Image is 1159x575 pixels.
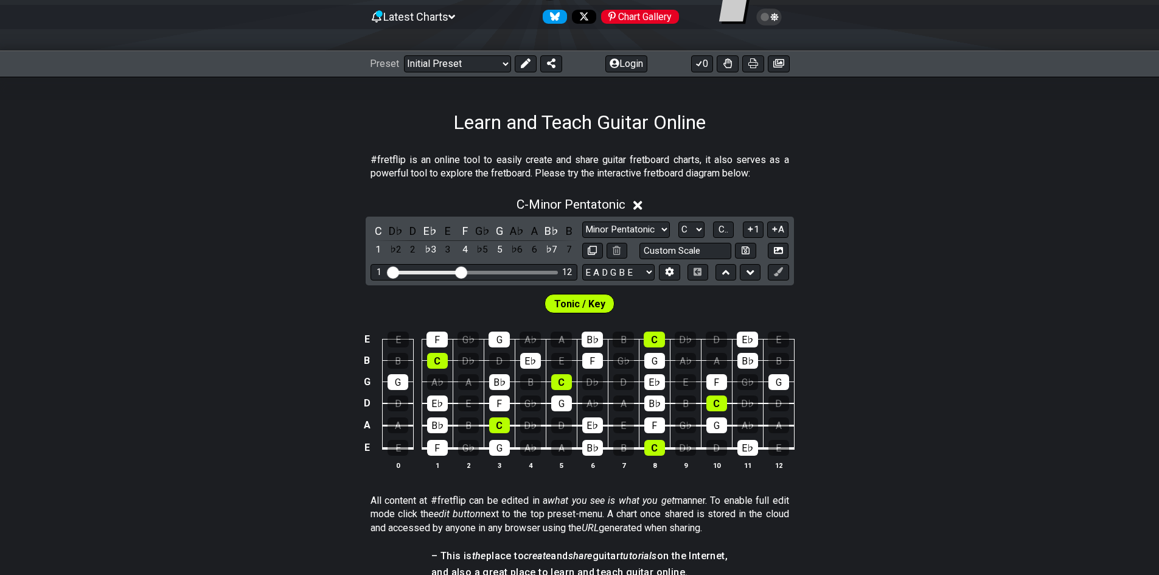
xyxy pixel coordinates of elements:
[561,242,577,258] div: toggle scale degree
[388,440,408,456] div: E
[675,332,696,347] div: D♭
[582,396,603,411] div: A♭
[371,153,789,181] p: #fretflip is an online tool to easily create and share guitar fretboard charts, it also serves as...
[453,111,706,134] h1: Learn and Teach Guitar Online
[613,440,634,456] div: B
[388,353,408,369] div: B
[489,417,510,433] div: C
[613,374,634,390] div: D
[405,242,421,258] div: toggle scale degree
[475,242,490,258] div: toggle scale degree
[675,353,696,369] div: A♭
[768,396,789,411] div: D
[538,10,567,24] a: Follow #fretflip at Bluesky
[740,264,760,281] button: Move down
[489,440,510,456] div: G
[659,264,680,281] button: Edit Tuning
[520,353,541,369] div: E♭
[737,417,758,433] div: A♭
[675,396,696,411] div: B
[670,459,701,472] th: 9
[762,12,776,23] span: Toggle light / dark theme
[644,417,665,433] div: F
[422,242,438,258] div: toggle scale degree
[562,267,572,277] div: 12
[546,459,577,472] th: 5
[715,264,736,281] button: Move up
[701,459,732,472] th: 10
[383,459,414,472] th: 0
[675,374,696,390] div: E
[613,396,634,411] div: A
[422,223,438,239] div: toggle pitch class
[458,332,479,347] div: G♭
[431,549,728,563] h4: – This is place to and guitar on the Internet,
[457,242,473,258] div: toggle scale degree
[644,396,665,411] div: B♭
[551,440,572,456] div: A
[509,242,525,258] div: toggle scale degree
[489,396,510,411] div: F
[644,374,665,390] div: E♭
[706,374,727,390] div: F
[644,353,665,369] div: G
[706,353,727,369] div: A
[427,417,448,433] div: B♭
[644,332,665,347] div: C
[544,223,560,239] div: toggle pitch class
[544,242,560,258] div: toggle scale degree
[620,550,657,562] em: tutorials
[458,440,479,456] div: G♭
[360,414,374,437] td: A
[737,353,758,369] div: B♭
[457,223,473,239] div: toggle pitch class
[737,440,758,456] div: E♭
[440,223,456,239] div: toggle pitch class
[458,353,479,369] div: D♭
[678,221,705,238] select: Tonic/Root
[577,459,608,472] th: 6
[706,396,727,411] div: C
[427,440,448,456] div: F
[687,264,708,281] button: Toggle horizontal chord view
[383,10,448,23] span: Latest Charts
[360,371,374,392] td: G
[405,223,421,239] div: toggle pitch class
[388,242,403,258] div: toggle scale degree
[613,417,634,433] div: E
[582,243,603,259] button: Copy
[743,221,764,238] button: 1
[613,332,634,347] div: B
[768,243,788,259] button: Create Image
[608,459,639,472] th: 7
[453,459,484,472] th: 2
[613,353,634,369] div: G♭
[768,264,788,281] button: First click edit preset to enable marker editing
[520,417,541,433] div: D♭
[742,55,764,72] button: Print
[768,440,789,456] div: E
[475,223,490,239] div: toggle pitch class
[520,396,541,411] div: G♭
[371,242,386,258] div: toggle scale degree
[360,392,374,414] td: D
[371,223,386,239] div: toggle pitch class
[768,332,789,347] div: E
[360,329,374,350] td: E
[551,353,572,369] div: E
[520,374,541,390] div: B
[551,417,572,433] div: D
[607,243,627,259] button: Delete
[763,459,794,472] th: 12
[568,550,593,562] em: share
[767,221,788,238] button: A
[360,436,374,459] td: E
[371,264,577,281] div: Visible fret range
[458,396,479,411] div: E
[737,332,758,347] div: E♭
[426,332,448,347] div: F
[768,374,789,390] div: G
[427,353,448,369] div: C
[489,353,510,369] div: D
[540,55,562,72] button: Share Preset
